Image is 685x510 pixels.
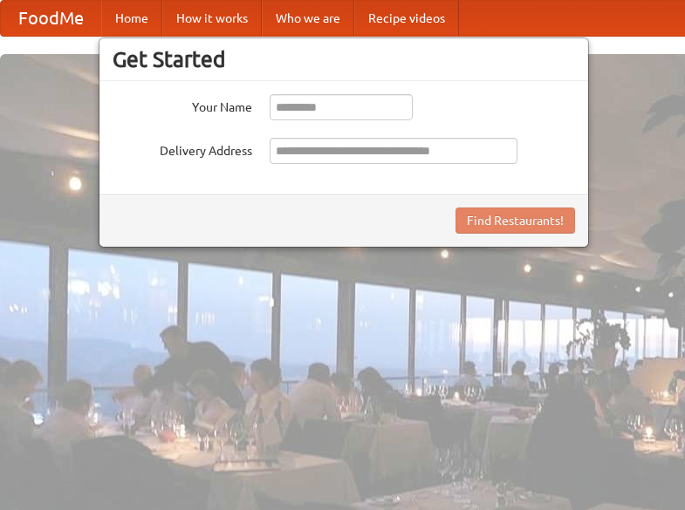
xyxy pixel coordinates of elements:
[456,207,575,234] button: Find Restaurants!
[113,46,575,72] h3: Get Started
[113,94,252,116] label: Your Name
[162,1,262,36] a: How it works
[262,1,354,36] a: Who we are
[1,1,101,36] a: FoodMe
[354,1,459,36] a: Recipe videos
[113,138,252,160] label: Delivery Address
[101,1,162,36] a: Home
